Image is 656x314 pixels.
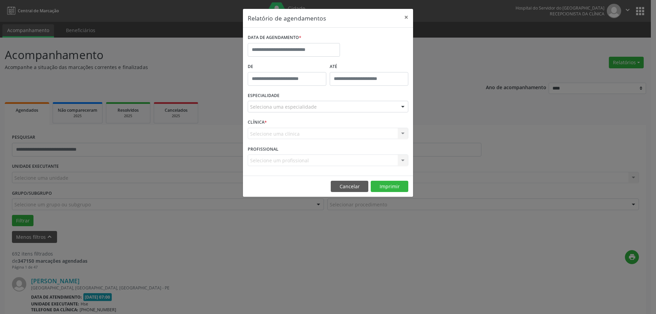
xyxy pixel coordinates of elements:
[371,181,408,192] button: Imprimir
[248,14,326,23] h5: Relatório de agendamentos
[248,117,267,128] label: CLÍNICA
[248,62,326,72] label: De
[248,91,279,101] label: ESPECIALIDADE
[331,181,368,192] button: Cancelar
[250,103,317,110] span: Seleciona uma especialidade
[399,9,413,26] button: Close
[248,32,301,43] label: DATA DE AGENDAMENTO
[330,62,408,72] label: ATÉ
[248,144,278,154] label: PROFISSIONAL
